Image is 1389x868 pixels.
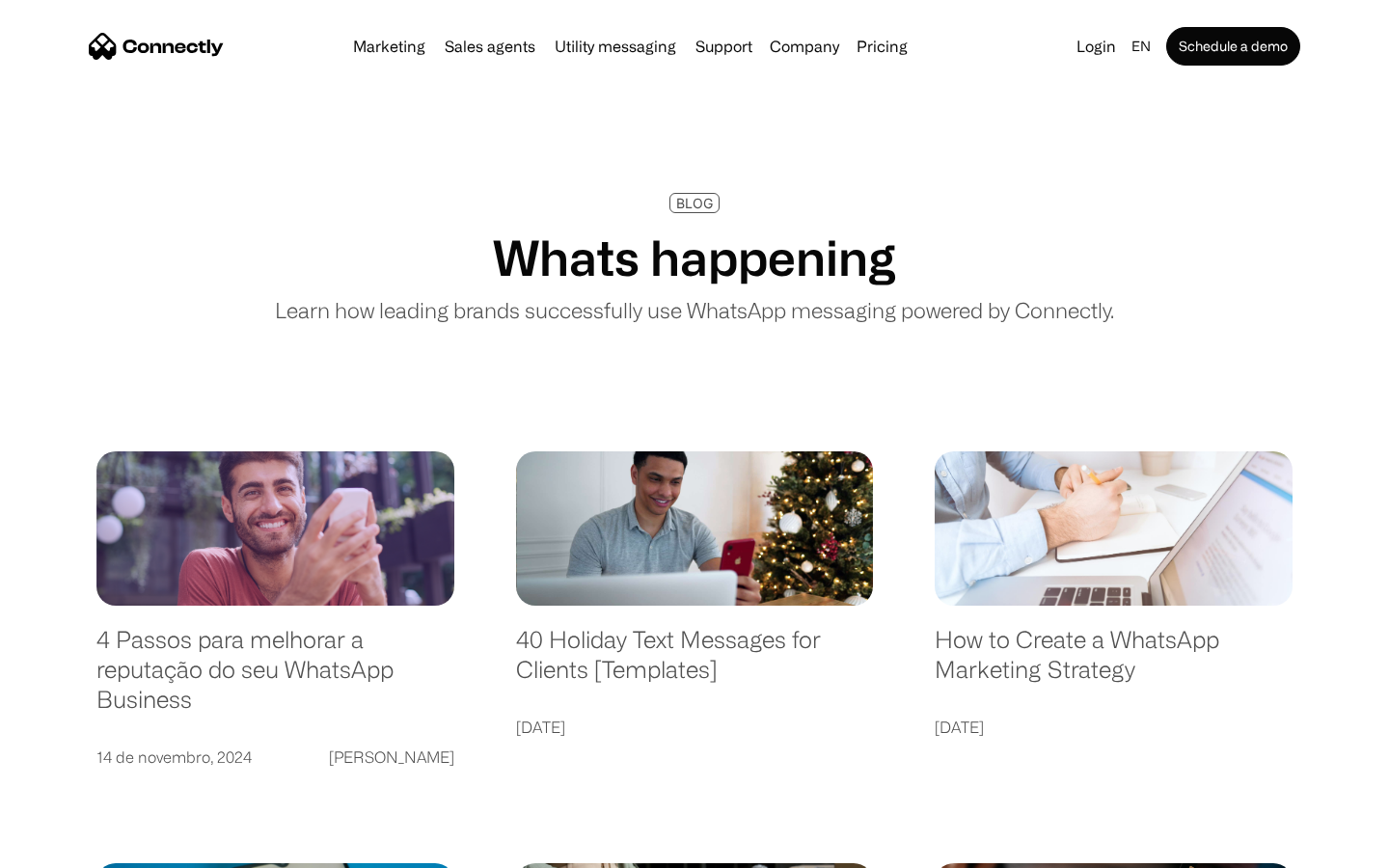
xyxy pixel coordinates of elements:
div: 14 de novembro, 2024 [96,744,252,771]
div: en [1131,33,1151,60]
a: Support [688,39,760,54]
a: 40 Holiday Text Messages for Clients [Templates] [516,625,874,703]
h1: Whats happening [493,229,896,286]
a: Marketing [345,39,433,54]
a: Login [1069,33,1124,60]
a: 4 Passos para melhorar a reputação do seu WhatsApp Business [96,625,454,733]
a: Sales agents [437,39,543,54]
div: Company [770,33,839,60]
a: Pricing [849,39,915,54]
div: [DATE] [935,714,984,741]
ul: Language list [39,834,116,861]
a: Utility messaging [547,39,684,54]
a: Schedule a demo [1166,27,1300,66]
aside: Language selected: English [19,834,116,861]
div: [DATE] [516,714,565,741]
a: How to Create a WhatsApp Marketing Strategy [935,625,1293,703]
p: Learn how leading brands successfully use WhatsApp messaging powered by Connectly. [275,294,1114,326]
div: BLOG [676,196,713,210]
div: [PERSON_NAME] [329,744,454,771]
